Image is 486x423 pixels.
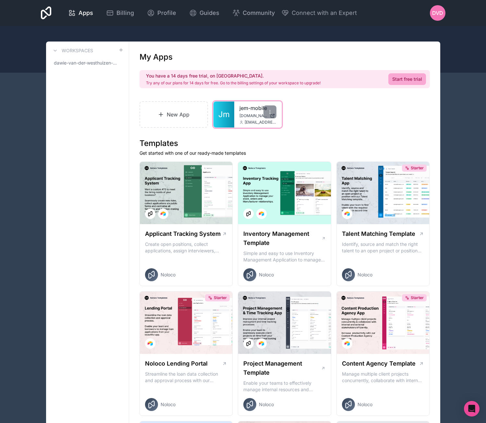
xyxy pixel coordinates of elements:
span: [EMAIL_ADDRESS][DOMAIN_NAME] [245,120,276,125]
span: Guides [200,8,219,18]
h3: Workspaces [62,47,93,54]
p: Identify, source and match the right talent to an open project or position with our Talent Matchi... [342,241,424,254]
img: Airtable Logo [259,341,264,346]
p: Create open positions, collect applications, assign interviewers, centralise candidate feedback a... [145,241,227,254]
img: Airtable Logo [345,341,350,346]
span: dawie-van-der-westhuizen-workspace [54,60,118,66]
p: Streamline the loan data collection and approval process with our Lending Portal template. [145,371,227,384]
p: Try any of our plans for 14 days for free. Go to the billing settings of your workspace to upgrade! [146,80,321,86]
span: Starter [214,295,227,300]
a: Guides [184,6,225,20]
h1: My Apps [140,52,173,62]
button: Connect with an Expert [281,8,357,18]
span: Noloco [161,401,176,408]
p: Get started with one of our ready-made templates [140,150,430,156]
a: Apps [63,6,98,20]
span: Starter [411,295,424,300]
span: Connect with an Expert [292,8,357,18]
p: Simple and easy to use Inventory Management Application to manage your stock, orders and Manufact... [243,250,326,263]
a: jem-mobile [239,104,276,112]
span: [DOMAIN_NAME] [239,113,267,118]
img: Airtable Logo [345,211,350,216]
span: Jm [218,109,230,120]
span: Noloco [259,401,274,408]
p: Manage multiple client projects concurrently, collaborate with internal and external stakeholders... [342,371,424,384]
span: Noloco [161,272,176,278]
img: Airtable Logo [161,211,166,216]
div: Open Intercom Messenger [464,401,480,417]
span: Apps [79,8,93,18]
span: Community [243,8,275,18]
a: New App [140,101,208,128]
a: [DOMAIN_NAME] [239,113,276,118]
img: Airtable Logo [259,211,264,216]
h1: Inventory Management Template [243,229,321,248]
span: Starter [411,165,424,171]
h1: Content Agency Template [342,359,416,368]
h1: Talent Matching Template [342,229,415,238]
span: Dvd [432,9,443,17]
a: dawie-van-der-westhuizen-workspace [51,57,124,69]
h1: Templates [140,138,430,149]
h1: Noloco Lending Portal [145,359,208,368]
p: Enable your teams to effectively manage internal resources and execute client projects on time. [243,380,326,393]
span: Noloco [259,272,274,278]
a: Start free trial [388,73,426,85]
span: Noloco [358,272,372,278]
a: Workspaces [51,47,93,54]
a: Billing [101,6,139,20]
span: Billing [116,8,134,18]
img: Airtable Logo [148,341,153,346]
h1: Project Management Template [243,359,321,377]
a: Community [227,6,280,20]
span: Noloco [358,401,372,408]
a: Jm [213,102,234,127]
a: Profile [142,6,181,20]
h2: You have a 14 days free trial, on [GEOGRAPHIC_DATA]. [146,73,321,79]
h1: Applicant Tracking System [145,229,221,238]
span: Profile [157,8,176,18]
